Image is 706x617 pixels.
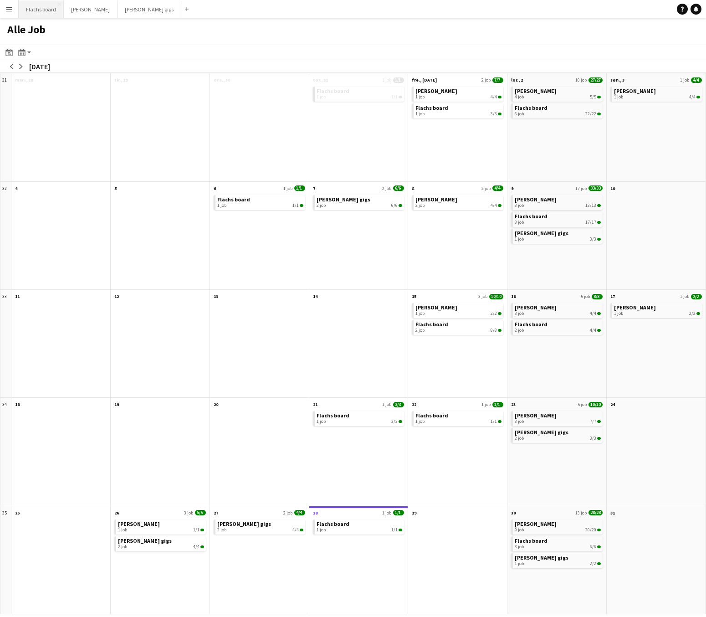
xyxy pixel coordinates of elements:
div: 35 [0,506,11,614]
span: 4/4 [491,94,497,100]
span: 1/1 [300,204,303,207]
span: 1/1 [391,94,398,100]
span: 6/6 [391,203,398,208]
span: 4/4 [492,185,503,191]
span: tor., 31 [313,77,328,83]
span: 2 job [317,203,326,208]
span: 1 job [515,561,524,566]
a: Flachs board1 job1/1 [317,519,403,533]
span: 1 job [680,77,689,83]
span: 27 [214,510,218,516]
span: Flachs board [515,321,547,328]
span: 3/3 [590,436,596,441]
span: 1 job [614,311,623,316]
span: 1 job [415,94,425,100]
span: ons., 30 [214,77,230,83]
span: Hedvig's gigs [118,537,172,544]
a: [PERSON_NAME] gigs1 job3/3 [515,229,601,242]
span: Flachs board [317,412,349,419]
div: 34 [0,398,11,506]
span: 4/4 [200,545,204,548]
span: Asger Gigs [515,196,557,203]
span: 4/4 [491,203,497,208]
span: 1/1 [200,529,204,531]
span: 21 [313,401,317,407]
span: Asger Gigs [515,304,557,311]
span: tir., 29 [114,77,128,83]
span: 2 job [515,436,524,441]
span: 2 job [118,544,127,550]
span: 17 job [575,185,587,191]
span: 4/4 [689,94,696,100]
span: 3/3 [393,402,404,407]
span: 4/4 [590,328,596,333]
span: 2 job [481,77,491,83]
span: 4/4 [193,544,200,550]
span: 1/1 [498,420,501,423]
button: [PERSON_NAME] [64,0,118,18]
span: 25 [15,510,20,516]
span: søn., 3 [610,77,624,83]
a: [PERSON_NAME]2 job4/4 [415,195,501,208]
span: 1 job [614,94,623,100]
a: [PERSON_NAME]1 job2/2 [614,303,700,316]
span: 20/20 [585,527,596,533]
span: 6 [214,185,216,191]
span: 16 [511,293,516,299]
span: 2/2 [689,311,696,316]
span: 1/1 [292,203,299,208]
span: 1/1 [399,529,402,531]
span: 8 job [515,203,524,208]
span: 17 [610,293,615,299]
span: Asger Gigs [415,304,457,311]
a: [PERSON_NAME]9 job20/20 [515,519,601,533]
span: 6/6 [393,185,404,191]
span: 1 job [317,527,326,533]
span: 22/22 [597,113,601,115]
span: 8/8 [498,329,501,332]
span: 17/17 [585,220,596,225]
span: 24 [610,401,615,407]
span: 3 job [184,510,193,516]
a: Flachs board2 job8/8 [415,320,501,333]
span: 2/2 [696,312,700,315]
span: 1/1 [294,185,305,191]
span: 13 job [575,510,587,516]
span: 8 job [515,220,524,225]
span: Flachs board [317,520,349,527]
span: 4/4 [691,77,702,83]
a: [PERSON_NAME]3 job4/4 [515,303,601,316]
span: 8/8 [592,294,603,299]
div: [DATE] [29,62,50,71]
a: Flachs board1 job1/1 [415,411,501,424]
span: 29 [412,510,416,516]
span: 22/22 [585,111,596,117]
span: 28/28 [588,510,603,515]
span: 18 [15,401,20,407]
span: 1 job [680,293,689,299]
span: 4/4 [294,510,305,515]
span: 5/5 [195,510,206,515]
span: 6/6 [590,544,596,550]
span: 7/7 [597,420,601,423]
span: 4/4 [498,96,501,98]
span: 8 [412,185,414,191]
span: 1/1 [492,402,503,407]
a: Flachs board3 job6/6 [515,536,601,550]
span: 5 job [578,401,587,407]
span: 27/27 [588,77,603,83]
span: 2/2 [491,311,497,316]
span: Flachs board [415,412,448,419]
span: 7 [313,185,315,191]
span: 1/1 [193,527,200,533]
span: 9 [511,185,513,191]
span: 3/3 [399,420,402,423]
span: Asger Gigs [515,412,557,419]
span: 2 job [415,328,425,333]
span: 3/3 [597,238,601,241]
span: Hedvig's gigs [515,429,568,436]
span: 5 [114,185,117,191]
span: 10/10 [489,294,503,299]
span: 1 job [515,237,524,242]
a: Flachs board1 job1/1 [217,195,303,208]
